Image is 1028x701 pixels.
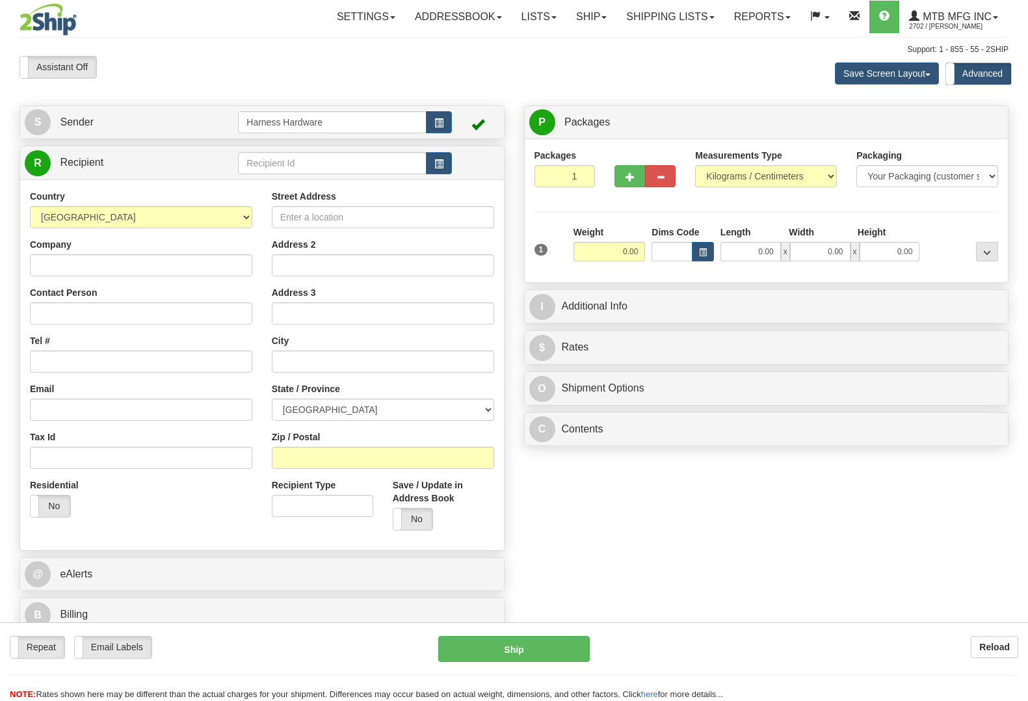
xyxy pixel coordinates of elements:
span: Recipient [60,157,103,168]
a: Lists [512,1,566,33]
span: NOTE: [10,689,36,699]
label: Street Address [272,190,336,203]
span: 1 [534,244,548,256]
a: MTB MFG INC 2702 / [PERSON_NAME] [899,1,1008,33]
a: S Sender [25,109,238,136]
label: Dims Code [652,226,699,239]
b: Reload [979,642,1010,652]
label: Residential [30,479,79,492]
a: here [641,689,658,699]
a: Addressbook [405,1,512,33]
label: No [393,509,433,529]
a: OShipment Options [529,375,1004,402]
label: Recipient Type [272,479,336,492]
label: State / Province [272,382,340,395]
span: I [529,294,555,320]
label: Save / Update in Address Book [393,479,494,505]
label: Repeat [10,637,64,657]
span: C [529,416,555,442]
a: $Rates [529,334,1004,361]
a: P Packages [529,109,1004,136]
label: Measurements Type [695,149,782,162]
div: Support: 1 - 855 - 55 - 2SHIP [20,44,1008,55]
span: $ [529,335,555,361]
a: Shipping lists [616,1,724,33]
label: Height [858,226,886,239]
span: x [850,242,860,261]
a: IAdditional Info [529,293,1004,320]
iframe: chat widget [998,284,1027,417]
span: x [781,242,790,261]
button: Ship [438,636,590,662]
span: MTB MFG INC [919,11,992,22]
button: Save Screen Layout [835,62,939,85]
span: Packages [564,116,610,127]
img: logo2702.jpg [20,3,77,36]
label: Width [789,226,814,239]
input: Enter a location [272,206,494,228]
input: Recipient Id [238,152,426,174]
label: Contact Person [30,286,97,299]
label: Country [30,190,65,203]
label: City [272,334,289,347]
label: Address 3 [272,286,316,299]
span: R [25,150,51,176]
a: R Recipient [25,150,215,176]
label: Packaging [856,149,902,162]
label: Company [30,238,72,251]
label: Assistant Off [20,57,96,77]
label: Tel # [30,334,50,347]
span: @ [25,561,51,587]
label: Zip / Postal [272,430,321,443]
label: Weight [573,226,603,239]
a: CContents [529,416,1004,443]
input: Sender Id [238,111,426,133]
div: ... [976,242,998,261]
span: Billing [60,609,88,620]
a: @ eAlerts [25,561,499,588]
a: B Billing [25,602,499,628]
label: Advanced [946,63,1011,84]
label: Email Labels [75,637,152,657]
label: No [31,496,70,516]
a: Settings [327,1,405,33]
label: Tax Id [30,430,55,443]
span: B [25,602,51,628]
span: P [529,109,555,135]
span: 2702 / [PERSON_NAME] [909,20,1007,33]
label: Length [720,226,751,239]
button: Reload [971,636,1018,658]
span: O [529,376,555,402]
label: Address 2 [272,238,316,251]
span: Sender [60,116,94,127]
label: Packages [534,149,577,162]
a: Ship [566,1,616,33]
a: Reports [724,1,800,33]
label: Email [30,382,54,395]
span: S [25,109,51,135]
span: eAlerts [60,568,92,579]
